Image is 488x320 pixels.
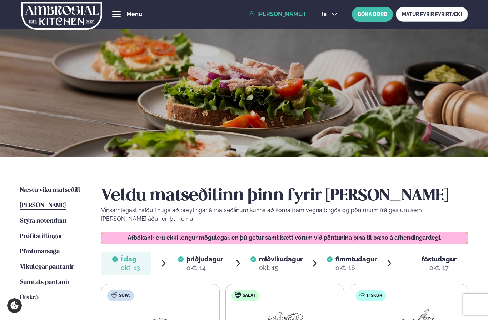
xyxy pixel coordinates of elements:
[243,293,255,299] span: Salat
[422,264,457,272] div: okt. 17
[20,218,67,224] span: Stýra notendum
[121,264,140,272] div: okt. 13
[20,249,60,255] span: Pöntunarsaga
[335,255,377,263] span: fimmtudagur
[20,279,70,285] span: Samtals pantanir
[108,235,461,241] p: Afbókanir eru ekki lengur mögulegar, en þú getur samt bætt vörum við pöntunina þína til 09:30 á a...
[20,201,66,210] a: [PERSON_NAME]
[20,264,74,270] span: Vikulegar pantanir
[20,233,63,239] span: Prófílstillingar
[422,255,457,263] span: föstudagur
[20,217,67,225] a: Stýra notendum
[101,186,468,206] h2: Veldu matseðilinn þinn fyrir [PERSON_NAME]
[359,292,365,297] img: fish.svg
[101,206,468,223] p: Vinsamlegast hafðu í huga að breytingar á matseðlinum kunna að koma fram vegna birgða og pöntunum...
[121,255,140,264] span: Í dag
[119,293,130,299] span: Súpa
[20,263,74,271] a: Vikulegar pantanir
[112,10,121,19] button: hamburger
[20,278,70,287] a: Samtals pantanir
[21,1,102,30] img: logo
[20,247,60,256] a: Pöntunarsaga
[335,264,377,272] div: okt. 16
[396,7,468,22] a: MATUR FYRIR FYRIRTÆKI
[186,264,223,272] div: okt. 14
[20,294,39,302] a: Útskrá
[367,293,382,299] span: Fiskur
[20,187,80,193] span: Næstu viku matseðill
[259,255,303,263] span: miðvikudagur
[20,186,80,195] a: Næstu viku matseðill
[20,202,66,209] span: [PERSON_NAME]
[249,11,305,17] a: [PERSON_NAME]!
[235,292,241,297] img: salad.svg
[186,255,223,263] span: þriðjudagur
[111,292,117,297] img: soup.svg
[259,264,303,272] div: okt. 15
[20,232,63,241] a: Prófílstillingar
[20,295,39,301] span: Útskrá
[7,298,22,313] a: Cookie settings
[316,11,343,17] button: is
[352,7,393,22] button: BÓKA BORÐ
[322,11,329,17] span: is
